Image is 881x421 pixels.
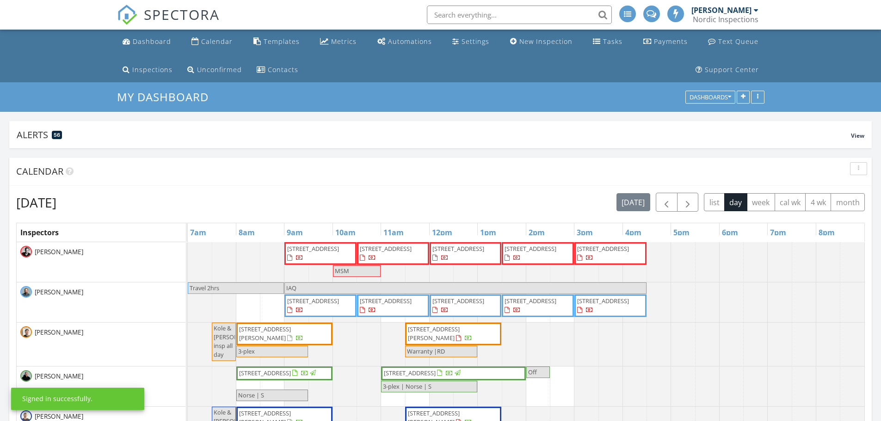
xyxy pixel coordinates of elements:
[22,394,92,403] div: Signed in successfully.
[775,193,806,211] button: cal wk
[589,33,626,50] a: Tasks
[197,65,242,74] div: Unconfirmed
[132,65,173,74] div: Inspections
[462,37,489,46] div: Settings
[33,247,85,256] span: [PERSON_NAME]
[20,370,32,382] img: ben_zerr_2021.jpg2.jpg
[816,225,837,240] a: 8pm
[408,325,460,342] span: [STREET_ADDRESS][PERSON_NAME]
[286,284,296,292] span: IAQ
[268,65,298,74] div: Contacts
[117,12,220,32] a: SPECTORA
[238,347,255,355] span: 3-plex
[20,286,32,298] img: benappel2.png
[20,246,32,257] img: nordichomeinsp0002rt.jpg
[16,193,56,212] h2: [DATE]
[264,37,300,46] div: Templates
[691,6,752,15] div: [PERSON_NAME]
[284,225,305,240] a: 9am
[692,61,763,79] a: Support Center
[188,225,209,240] a: 7am
[704,33,762,50] a: Text Queue
[718,37,758,46] div: Text Queue
[430,225,455,240] a: 12pm
[236,225,257,240] a: 8am
[331,37,357,46] div: Metrics
[33,328,85,337] span: [PERSON_NAME]
[133,37,171,46] div: Dashboard
[316,33,360,50] a: Metrics
[383,382,431,390] span: 3-plex | Norse | S
[201,37,233,46] div: Calendar
[360,244,412,253] span: [STREET_ADDRESS]
[119,61,176,79] a: Inspections
[384,369,436,377] span: [STREET_ADDRESS]
[33,412,85,421] span: [PERSON_NAME]
[287,297,339,305] span: [STREET_ADDRESS]
[33,287,85,297] span: [PERSON_NAME]
[574,225,595,240] a: 3pm
[239,325,291,342] span: [STREET_ADDRESS][PERSON_NAME]
[214,324,260,359] span: Kole & [PERSON_NAME] insp all day
[432,244,484,253] span: [STREET_ADDRESS]
[184,61,246,79] a: Unconfirmed
[238,391,264,399] span: Norse | S
[528,368,537,376] span: Off
[449,33,493,50] a: Settings
[577,297,629,305] span: [STREET_ADDRESS]
[333,225,358,240] a: 10am
[704,193,725,211] button: list
[640,33,691,50] a: Payments
[250,33,303,50] a: Templates
[188,33,236,50] a: Calendar
[374,33,436,50] a: Automations (Advanced)
[381,225,406,240] a: 11am
[747,193,775,211] button: week
[519,37,573,46] div: New Inspection
[117,89,216,104] a: My Dashboard
[768,225,789,240] a: 7pm
[851,132,864,140] span: View
[705,65,759,74] div: Support Center
[119,33,175,50] a: Dashboard
[20,227,59,238] span: Inspectors
[623,225,644,240] a: 4pm
[478,225,499,240] a: 1pm
[720,225,740,240] a: 6pm
[360,297,412,305] span: [STREET_ADDRESS]
[54,132,60,138] span: 56
[654,37,688,46] div: Payments
[656,193,678,212] button: Previous day
[335,267,349,275] span: MSM
[577,244,629,253] span: [STREET_ADDRESS]
[685,91,735,104] button: Dashboards
[388,37,432,46] div: Automations
[239,369,291,377] span: [STREET_ADDRESS]
[526,225,547,240] a: 2pm
[287,244,339,253] span: [STREET_ADDRESS]
[677,193,699,212] button: Next day
[17,128,851,141] div: Alerts
[144,5,220,24] span: SPECTORA
[671,225,692,240] a: 5pm
[690,94,731,101] div: Dashboards
[190,284,219,292] span: Travel 2hrs
[505,244,556,253] span: [STREET_ADDRESS]
[20,326,32,338] img: thumbnail_nordic__29a1584.jpg
[407,347,445,355] span: Warranty |RD
[603,37,622,46] div: Tasks
[805,193,831,211] button: 4 wk
[693,15,758,24] div: Nordic Inspections
[432,297,484,305] span: [STREET_ADDRESS]
[33,372,85,381] span: [PERSON_NAME]
[117,5,137,25] img: The Best Home Inspection Software - Spectora
[427,6,612,24] input: Search everything...
[831,193,865,211] button: month
[505,297,556,305] span: [STREET_ADDRESS]
[16,165,63,177] span: Calendar
[253,61,302,79] a: Contacts
[616,193,650,211] button: [DATE]
[724,193,747,211] button: day
[506,33,576,50] a: New Inspection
